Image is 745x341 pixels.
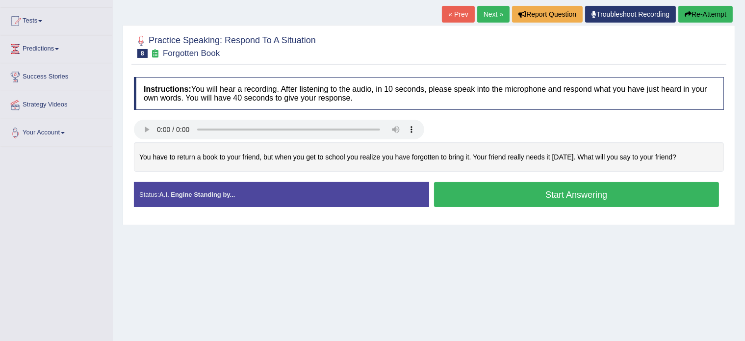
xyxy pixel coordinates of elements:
[0,119,112,144] a: Your Account
[434,182,719,207] button: Start Answering
[0,63,112,88] a: Success Stories
[585,6,676,23] a: Troubleshoot Recording
[512,6,583,23] button: Report Question
[134,142,724,172] div: You have to return a book to your friend, but when you get to school you realize you have forgott...
[477,6,510,23] a: Next »
[0,7,112,32] a: Tests
[150,49,160,58] small: Exam occurring question
[0,91,112,116] a: Strategy Videos
[163,49,220,58] small: Forgotten Book
[134,33,316,58] h2: Practice Speaking: Respond To A Situation
[137,49,148,58] span: 8
[159,191,235,198] strong: A.I. Engine Standing by...
[144,85,191,93] b: Instructions:
[134,182,429,207] div: Status:
[0,35,112,60] a: Predictions
[678,6,733,23] button: Re-Attempt
[134,77,724,110] h4: You will hear a recording. After listening to the audio, in 10 seconds, please speak into the mic...
[442,6,474,23] a: « Prev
